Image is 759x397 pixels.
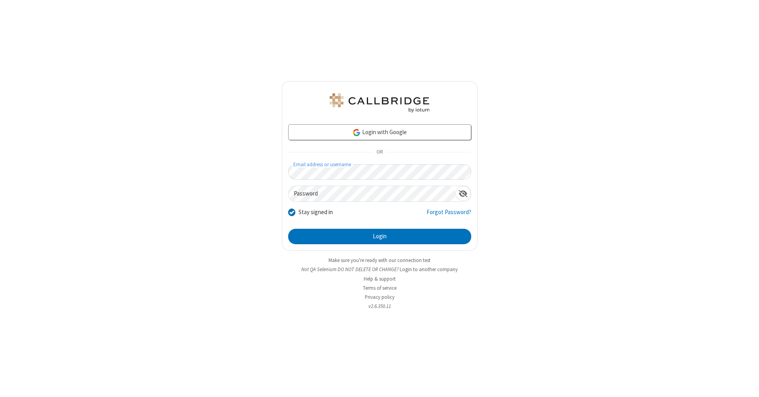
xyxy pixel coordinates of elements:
input: Email address or username [288,164,471,180]
button: Login [288,229,471,245]
li: v2.6.350.11 [282,302,478,310]
img: google-icon.png [352,128,361,137]
a: Login with Google [288,124,471,140]
input: Password [289,186,455,201]
img: QA Selenium DO NOT DELETE OR CHANGE [328,93,431,112]
a: Terms of service [363,285,396,291]
label: Stay signed in [298,208,333,217]
div: Show password [455,186,471,201]
a: Privacy policy [365,294,395,300]
button: Login to another company [400,266,458,273]
a: Make sure you're ready with our connection test [329,257,430,264]
a: Forgot Password? [427,208,471,223]
a: Help & support [364,275,396,282]
li: Not QA Selenium DO NOT DELETE OR CHANGE? [282,266,478,273]
span: OR [373,147,386,158]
